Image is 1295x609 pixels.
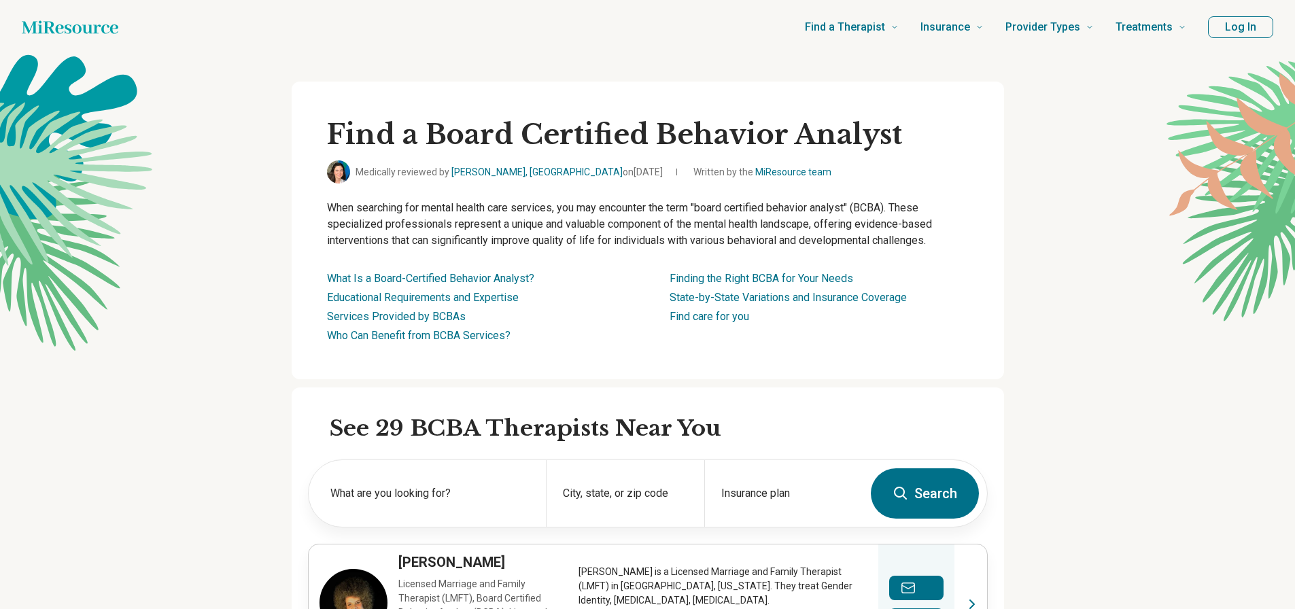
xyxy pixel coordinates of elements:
[755,167,831,177] a: MiResource team
[327,291,519,304] a: Educational Requirements and Expertise
[356,165,663,179] span: Medically reviewed by
[22,14,118,41] a: Home page
[1116,18,1173,37] span: Treatments
[327,272,534,285] a: What Is a Board-Certified Behavior Analyst?
[889,576,944,600] button: Send a message
[1208,16,1273,38] button: Log In
[327,200,969,249] p: When searching for mental health care services, you may encounter the term "board certified behav...
[670,310,749,323] a: Find care for you
[327,329,511,342] a: Who Can Benefit from BCBA Services?
[330,415,988,443] h2: See 29 BCBA Therapists Near You
[871,468,979,519] button: Search
[451,167,623,177] a: [PERSON_NAME], [GEOGRAPHIC_DATA]
[1005,18,1080,37] span: Provider Types
[670,272,853,285] a: Finding the Right BCBA for Your Needs
[805,18,885,37] span: Find a Therapist
[623,167,663,177] span: on [DATE]
[327,310,466,323] a: Services Provided by BCBAs
[330,485,530,502] label: What are you looking for?
[670,291,907,304] a: State-by-State Variations and Insurance Coverage
[693,165,831,179] span: Written by the
[327,117,969,152] h1: Find a Board Certified Behavior Analyst
[920,18,970,37] span: Insurance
